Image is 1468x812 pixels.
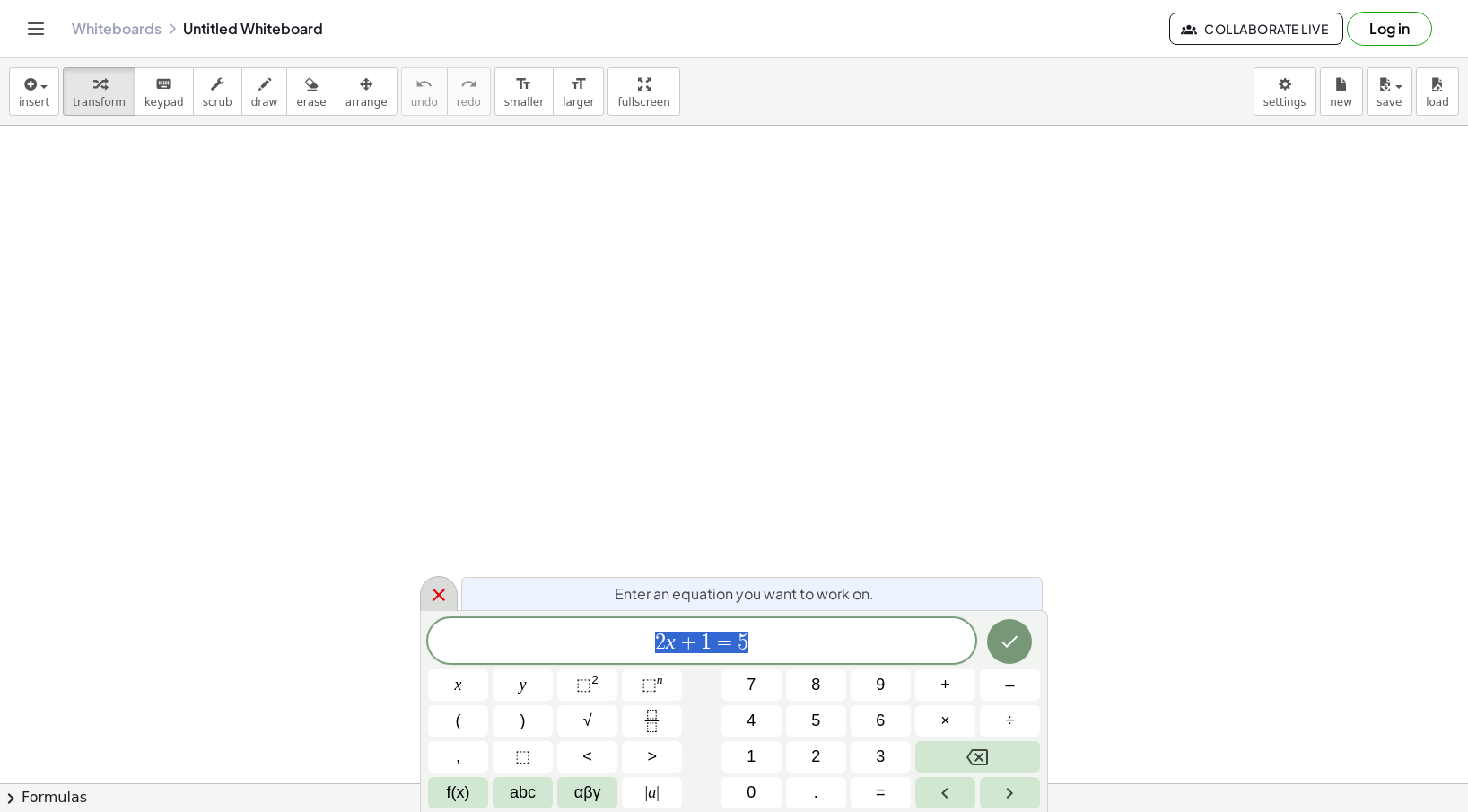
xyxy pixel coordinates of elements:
button: transform [63,67,135,116]
span: y [520,673,527,697]
span: load [1426,96,1449,109]
span: = [712,632,738,653]
span: αβγ [574,781,601,805]
span: x [455,673,462,697]
button: Superscript [622,669,682,701]
button: undoundo [401,67,448,116]
span: ) [520,709,526,733]
span: a [645,781,660,805]
span: + [676,632,702,653]
button: erase [286,67,336,116]
sup: 2 [591,673,599,686]
span: , [456,745,460,769]
button: Squared [557,669,617,701]
span: erase [296,96,326,109]
button: 8 [786,669,846,701]
button: Right arrow [980,777,1040,808]
button: format_sizesmaller [494,67,554,116]
button: Absolute value [622,777,682,808]
span: < [582,745,592,769]
span: > [647,745,657,769]
i: undo [415,74,433,95]
span: + [940,673,950,697]
span: ÷ [1006,709,1015,733]
button: save [1367,67,1412,116]
span: – [1005,673,1014,697]
span: ⬚ [642,676,657,694]
button: format_sizelarger [553,67,604,116]
button: . [786,777,846,808]
span: arrange [345,96,388,109]
button: Log in [1347,12,1432,46]
span: 5 [811,709,820,733]
span: . [814,781,818,805]
span: 3 [876,745,885,769]
button: settings [1254,67,1316,116]
button: 0 [721,777,782,808]
a: Whiteboards [72,20,162,38]
span: | [645,783,649,801]
span: Enter an equation you want to work on. [615,583,874,605]
button: redoredo [447,67,491,116]
button: Square root [557,705,617,737]
span: = [876,781,886,805]
span: transform [73,96,126,109]
button: Done [987,619,1032,664]
span: draw [251,96,278,109]
span: insert [19,96,49,109]
button: Functions [428,777,488,808]
span: × [940,709,950,733]
span: save [1376,96,1402,109]
span: 2 [811,745,820,769]
button: 5 [786,705,846,737]
span: 0 [747,781,756,805]
span: redo [457,96,481,109]
span: f(x) [447,781,470,805]
sup: n [657,673,663,686]
button: 2 [786,741,846,773]
span: 6 [876,709,885,733]
button: load [1416,67,1459,116]
span: 2 [655,632,666,653]
button: 7 [721,669,782,701]
button: Times [915,705,975,737]
button: Toggle navigation [22,14,50,43]
span: scrub [203,96,232,109]
button: Less than [557,741,617,773]
i: format_size [570,74,587,95]
button: ( [428,705,488,737]
span: 7 [747,673,756,697]
button: Fraction [622,705,682,737]
button: ) [493,705,553,737]
i: redo [460,74,477,95]
button: x [428,669,488,701]
span: | [656,783,660,801]
span: ⬚ [515,745,530,769]
button: y [493,669,553,701]
span: 1 [701,632,712,653]
button: draw [241,67,288,116]
span: undo [411,96,438,109]
i: keyboard [155,74,172,95]
button: Left arrow [915,777,975,808]
span: 8 [811,673,820,697]
button: 6 [851,705,911,737]
button: Equals [851,777,911,808]
button: 1 [721,741,782,773]
span: fullscreen [617,96,669,109]
span: 1 [747,745,756,769]
span: Collaborate Live [1184,21,1328,37]
button: scrub [193,67,242,116]
span: abc [510,781,536,805]
button: 4 [721,705,782,737]
span: √ [583,709,592,733]
button: Greek alphabet [557,777,617,808]
span: 5 [738,632,748,653]
button: Divide [980,705,1040,737]
span: 9 [876,673,885,697]
span: smaller [504,96,544,109]
button: Minus [980,669,1040,701]
button: Alphabet [493,777,553,808]
span: ( [456,709,461,733]
i: format_size [515,74,532,95]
